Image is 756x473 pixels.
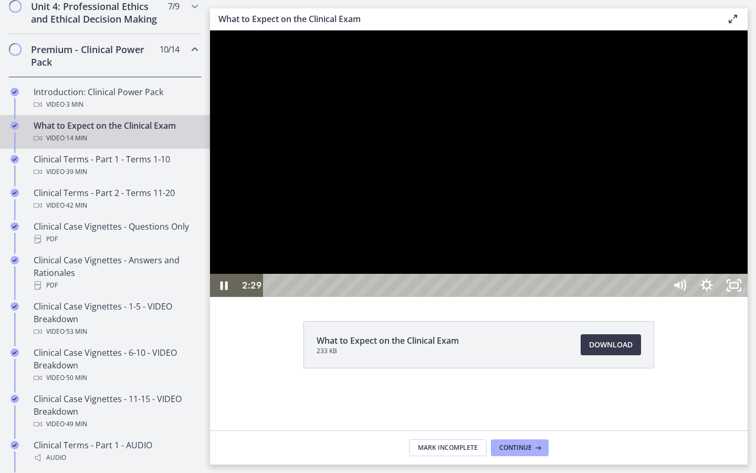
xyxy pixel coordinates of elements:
[581,334,641,355] a: Download
[34,439,197,464] div: Clinical Terms - Part 1 - AUDIO
[160,43,179,56] span: 10 / 14
[10,189,19,197] i: Completed
[317,347,459,355] span: 233 KB
[34,300,197,338] div: Clinical Case Vignettes - 1-5 - VIDEO Breakdown
[10,222,19,231] i: Completed
[34,119,197,145] div: What to Expect on the Clinical Exam
[34,86,197,111] div: Introduction: Clinical Power Pack
[10,121,19,130] i: Completed
[34,393,197,430] div: Clinical Case Vignettes - 11-15 - VIDEO Breakdown
[10,155,19,163] i: Completed
[510,243,538,266] button: Unfullscreen
[483,243,510,266] button: Show settings menu
[34,233,197,245] div: PDF
[34,132,197,145] div: Video
[34,451,197,464] div: Audio
[34,187,197,212] div: Clinical Terms - Part 2 - Terms 11-20
[10,256,19,264] i: Completed
[10,348,19,357] i: Completed
[10,441,19,449] i: Completed
[34,418,197,430] div: Video
[10,395,19,403] i: Completed
[34,346,197,384] div: Clinical Case Vignettes - 6-10 - VIDEO Breakdown
[34,372,197,384] div: Video
[10,302,19,311] i: Completed
[65,418,87,430] span: · 49 min
[34,254,197,292] div: Clinical Case Vignettes - Answers and Rationales
[317,334,459,347] span: What to Expect on the Clinical Exam
[65,372,87,384] span: · 50 min
[491,439,549,456] button: Continue
[418,444,478,452] span: Mark Incomplete
[34,98,197,111] div: Video
[34,153,197,178] div: Clinical Terms - Part 1 - Terms 1-10
[499,444,532,452] span: Continue
[65,325,87,338] span: · 53 min
[10,88,19,96] i: Completed
[65,199,87,212] span: · 42 min
[210,30,748,297] iframe: Video Lesson
[34,220,197,245] div: Clinical Case Vignettes - Questions Only
[409,439,487,456] button: Mark Incomplete
[31,43,159,68] h2: Premium - Clinical Power Pack
[34,325,197,338] div: Video
[65,132,87,145] span: · 14 min
[218,13,710,25] h3: What to Expect on the Clinical Exam
[456,243,483,266] button: Mute
[34,166,197,178] div: Video
[65,98,83,111] span: · 3 min
[589,338,633,351] span: Download
[65,166,87,178] span: · 39 min
[34,199,197,212] div: Video
[34,279,197,292] div: PDF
